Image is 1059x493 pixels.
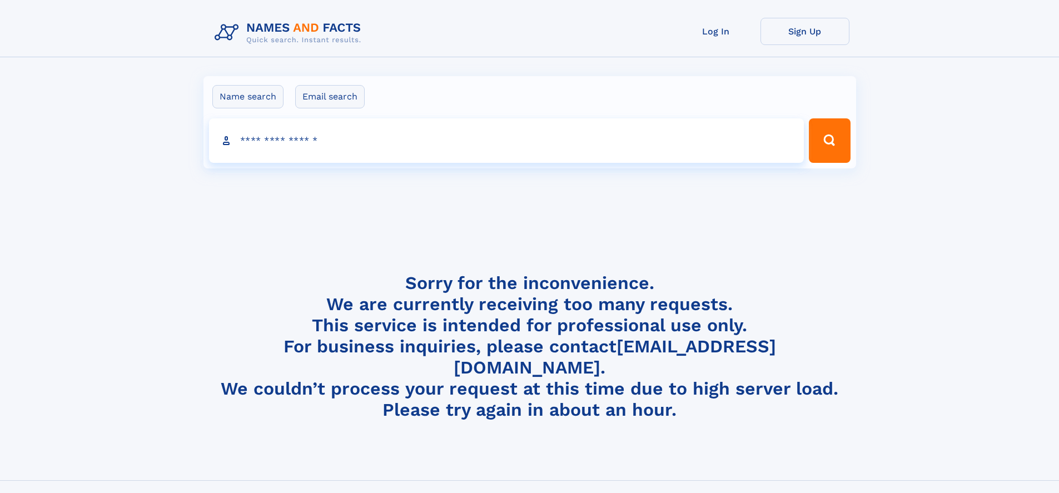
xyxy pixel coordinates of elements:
[212,85,284,108] label: Name search
[210,18,370,48] img: Logo Names and Facts
[760,18,849,45] a: Sign Up
[210,272,849,421] h4: Sorry for the inconvenience. We are currently receiving too many requests. This service is intend...
[295,85,365,108] label: Email search
[672,18,760,45] a: Log In
[809,118,850,163] button: Search Button
[209,118,804,163] input: search input
[454,336,776,378] a: [EMAIL_ADDRESS][DOMAIN_NAME]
